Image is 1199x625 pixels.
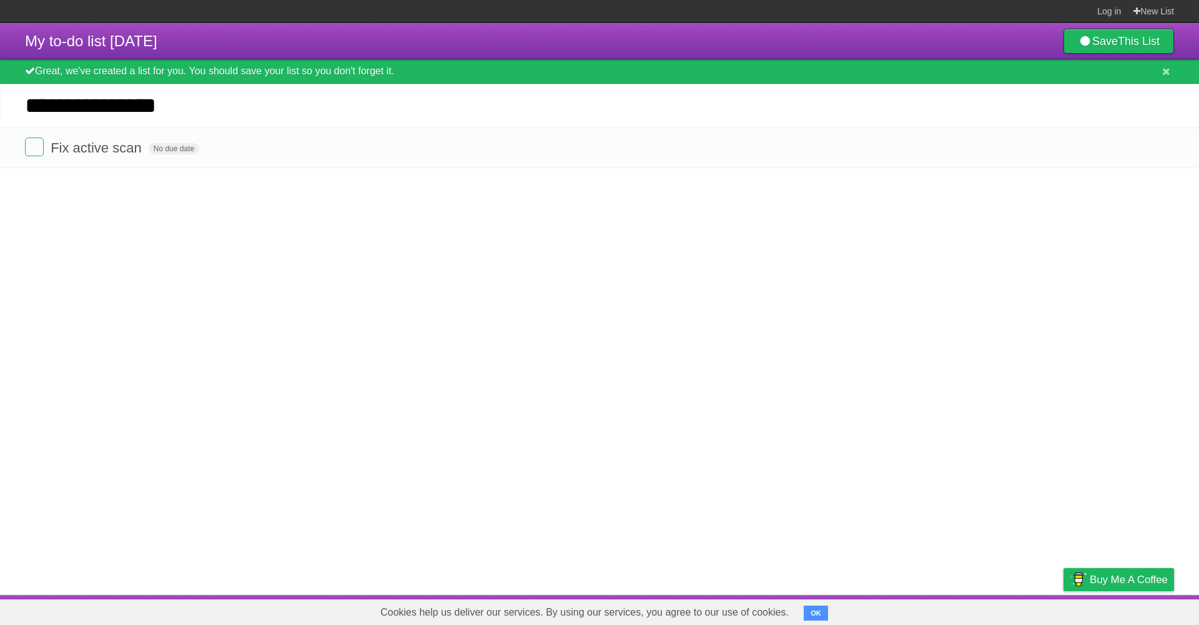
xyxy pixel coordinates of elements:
[897,598,924,622] a: About
[804,606,828,621] button: OK
[939,598,989,622] a: Developers
[1047,598,1080,622] a: Privacy
[51,140,145,156] span: Fix active scan
[25,32,157,49] span: My to-do list [DATE]
[1118,35,1160,47] b: This List
[149,143,199,154] span: No due date
[1005,598,1032,622] a: Terms
[1070,569,1087,590] img: Buy me a coffee
[1090,569,1168,591] span: Buy me a coffee
[368,600,801,625] span: Cookies help us deliver our services. By using our services, you agree to our use of cookies.
[1063,568,1174,591] a: Buy me a coffee
[1063,29,1174,54] a: SaveThis List
[25,137,44,156] label: Done
[1095,598,1174,622] a: Suggest a feature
